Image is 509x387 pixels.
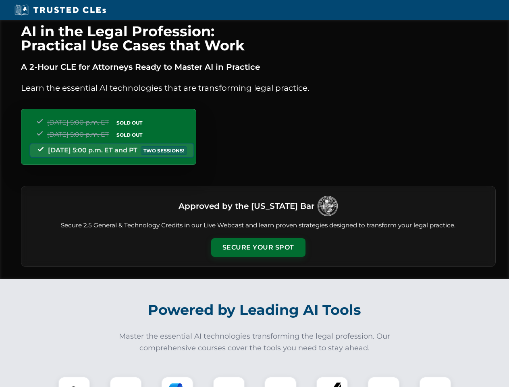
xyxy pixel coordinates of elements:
p: Secure 2.5 General & Technology Credits in our Live Webcast and learn proven strategies designed ... [31,221,486,230]
img: Trusted CLEs [12,4,108,16]
span: [DATE] 5:00 p.m. ET [47,119,109,126]
p: Learn the essential AI technologies that are transforming legal practice. [21,81,496,94]
span: SOLD OUT [114,131,145,139]
p: A 2-Hour CLE for Attorneys Ready to Master AI in Practice [21,60,496,73]
button: Secure Your Spot [211,238,305,257]
h1: AI in the Legal Profession: Practical Use Cases that Work [21,24,496,52]
h3: Approved by the [US_STATE] Bar [179,199,314,213]
span: [DATE] 5:00 p.m. ET [47,131,109,138]
p: Master the essential AI technologies transforming the legal profession. Our comprehensive courses... [114,331,396,354]
img: Logo [318,196,338,216]
h2: Powered by Leading AI Tools [31,296,478,324]
span: SOLD OUT [114,119,145,127]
